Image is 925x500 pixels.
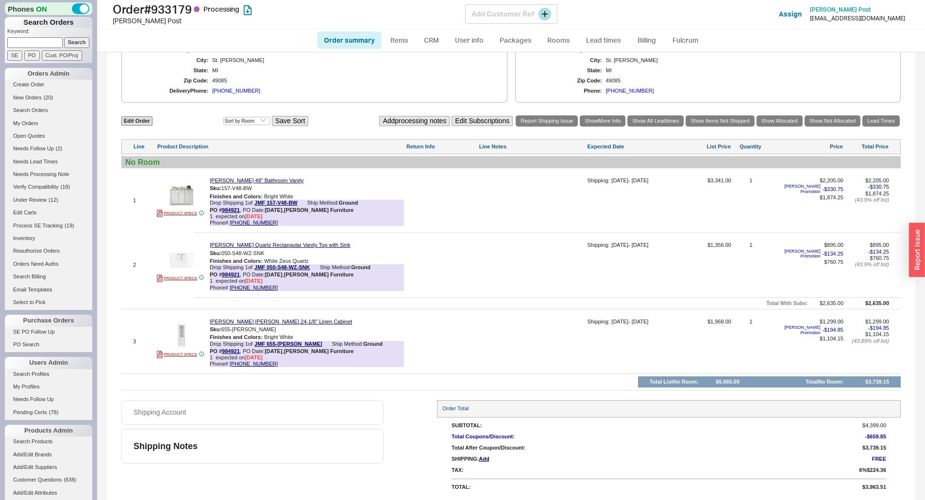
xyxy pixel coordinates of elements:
h1: Search Orders [5,17,92,28]
span: 655-[PERSON_NAME] [221,326,276,332]
span: Customer Questions [13,477,62,483]
span: Process SE Tracking [13,223,63,228]
span: ( 2 ) [56,145,62,151]
span: [DATE] [245,355,262,360]
div: Order Total [437,400,901,417]
div: Phone: [529,88,602,94]
div: Product Description [157,144,404,150]
a: Packages [493,32,538,49]
a: Reauthorize Orders [5,246,92,256]
a: [PERSON_NAME] Post [810,6,871,13]
span: ON [36,4,47,14]
span: Sku: [210,326,221,332]
div: Drop Shipping 1 of Ship Method: [210,341,404,355]
a: Lead times [579,32,628,49]
a: Needs Follow Up(2) [5,144,92,154]
a: Needs Lead Times [5,157,92,167]
a: Items [384,32,415,49]
a: Inventory [5,233,92,243]
div: Phone# [210,355,404,367]
div: Total Coupons/Discount: [452,434,842,440]
div: St. [PERSON_NAME] [606,57,887,64]
span: 1 [210,213,214,220]
input: PO [24,50,40,61]
div: Shipping: [587,242,609,248]
div: Phone# [210,213,404,226]
div: Drop Shipping 1 of Ship Method: [210,264,404,278]
span: $1,356.00 [678,242,731,294]
div: $3,739.15 [865,379,889,385]
button: Save Sort [272,116,308,126]
span: $3,739.15 [862,445,886,451]
span: $1,968.00 [678,319,731,371]
div: [PHONE_NUMBER] [212,88,260,94]
div: , PO Date: , [210,348,353,355]
a: [PERSON_NAME] [PERSON_NAME] 24-1/8" Linen Cabinet [210,319,352,325]
span: [PERSON_NAME] Promotion [771,325,821,336]
div: Zip Code: [135,78,208,84]
span: Finishes and Colors : [210,194,263,199]
a: Order summary [317,32,382,49]
a: Select to Pick [5,297,92,307]
div: Products Admin [5,425,92,436]
a: Show Allocated [757,115,803,127]
a: Customer Questions(638) [5,475,92,485]
div: $2,635.00 [865,300,889,306]
span: expected on [216,278,262,284]
span: 1 [210,278,214,284]
div: Zip Code: [529,78,602,84]
b: Ground [339,200,358,206]
button: Addprocessing notes [379,116,450,126]
span: Processing [203,5,239,13]
div: St. [PERSON_NAME] [212,57,493,64]
a: SE PO Follow Up [5,327,92,337]
a: PRODUCT SPECS [157,210,197,217]
div: ( 43.9 % off list) [845,261,889,268]
span: expected on [216,213,262,220]
b: [DATE] [265,272,282,277]
div: Drop Shipping 1 of Ship Method: [210,200,404,213]
div: 2 [133,262,155,268]
span: ( 18 ) [61,184,70,190]
div: 49085 [212,78,493,84]
img: lighter_zcfpcu [169,248,193,272]
div: [PERSON_NAME] Post [113,16,465,26]
span: $3,341.00 [678,177,731,230]
div: [PHONE_NUMBER] [606,88,654,94]
div: Line Notes [479,144,586,150]
span: Add [479,456,489,462]
a: 984921 [222,207,240,213]
span: $1,299.00 [820,319,843,324]
div: ( 43.89 % off list) [845,338,889,344]
span: - $330.75 [823,186,843,193]
a: Show Not Allocated [805,115,860,127]
a: Show Items Not Shipped [686,115,754,127]
b: Ground [363,341,383,347]
span: 050-S48-WZ-SNK [221,250,265,256]
span: - $194.85 [823,327,843,333]
a: [PHONE_NUMBER] [230,361,278,367]
div: Total Price [845,144,889,150]
h1: Order # 933179 [113,2,465,16]
div: Return Info [406,144,477,150]
div: MI [212,67,493,74]
b: Ground [351,264,370,270]
a: Open Quotes [5,131,92,141]
span: $1,874.25 [820,194,843,200]
div: [DATE] - [DATE] [611,319,648,325]
a: [PHONE_NUMBER] [230,285,278,290]
div: City: [529,57,602,64]
a: Needs Follow Up [5,394,92,404]
div: State: [135,67,208,74]
a: Add/Edit Attributes [5,488,92,498]
a: Email Templates [5,285,92,295]
a: Under Review(12) [5,195,92,205]
span: Verify Compatibility [13,184,59,190]
a: PRODUCT SPECS [157,351,197,358]
div: 3 [133,339,155,345]
a: 984921 [222,272,240,277]
div: 6 % [859,467,867,473]
a: Add/Edit Brands [5,450,92,460]
div: Total With Subs: [766,300,808,306]
b: PO # [210,207,240,213]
